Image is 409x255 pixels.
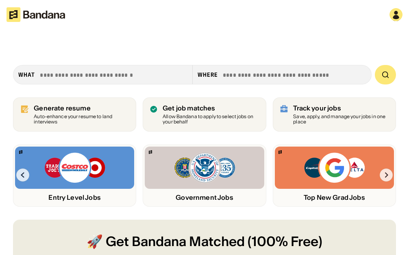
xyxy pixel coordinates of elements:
[149,150,152,154] img: Bandana logo
[15,194,134,201] div: Entry Level Jobs
[198,71,218,78] div: Where
[163,104,259,112] div: Get job matches
[87,233,245,251] span: 🚀 Get Bandana Matched
[380,169,393,182] img: Right Arrow
[143,145,266,207] a: Bandana logoFBI, DHS, MWRD logosGovernment Jobs
[293,114,389,125] div: Save, apply, and manage your jobs in one place
[293,104,389,112] div: Track your jobs
[275,194,394,201] div: Top New Grad Jobs
[273,97,396,132] a: Track your jobs Save, apply, and manage your jobs in one place
[19,150,22,154] img: Bandana logo
[145,194,264,201] div: Government Jobs
[174,151,235,184] img: FBI, DHS, MWRD logos
[16,169,29,182] img: Left Arrow
[303,151,365,184] img: Capital One, Google, Delta logos
[34,104,129,112] div: Generate resume
[248,233,322,251] span: (100% Free)
[163,114,259,125] div: Allow Bandana to apply to select jobs on your behalf
[18,71,35,78] div: what
[13,97,136,132] a: Generate resume Auto-enhance your resume to land interviews
[7,7,65,22] img: Bandana logotype
[44,151,106,184] img: Trader Joe’s, Costco, Target logos
[13,145,136,207] a: Bandana logoTrader Joe’s, Costco, Target logosEntry Level Jobs
[273,145,396,207] a: Bandana logoCapital One, Google, Delta logosTop New Grad Jobs
[143,97,266,132] a: Get job matches Allow Bandana to apply to select jobs on your behalf
[34,114,129,125] div: Auto-enhance your resume to land interviews
[278,150,282,154] img: Bandana logo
